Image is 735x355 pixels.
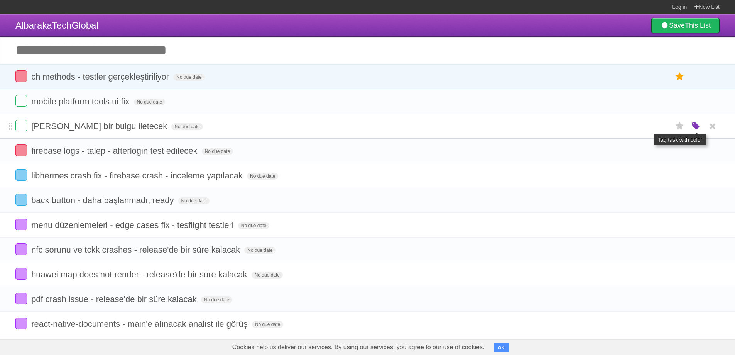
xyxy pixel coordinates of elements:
[15,120,27,131] label: Done
[31,121,169,131] span: [PERSON_NAME] bir bulgu iletecek
[15,95,27,107] label: Done
[31,294,199,304] span: pdf crash issue - release'de bir süre kalacak
[31,220,236,230] span: menu düzenlemeleri - edge cases fix - tesflight testleri
[15,194,27,206] label: Done
[685,22,711,29] b: This List
[247,173,278,180] span: No due date
[31,97,131,106] span: mobile platform tools ui fix
[252,321,283,328] span: No due date
[672,120,687,132] label: Star task
[494,343,509,352] button: OK
[134,99,165,105] span: No due date
[15,169,27,181] label: Done
[171,123,203,130] span: No due date
[178,197,210,204] span: No due date
[31,195,176,205] span: back button - daha başlanmadı, ready
[15,219,27,230] label: Done
[15,268,27,280] label: Done
[31,72,171,82] span: ch methods - testler gerçekleştiriliyor
[31,171,245,180] span: libhermes crash fix - firebase crash - inceleme yapılacak
[31,270,249,279] span: huawei map does not render - release'de bir süre kalacak
[238,222,269,229] span: No due date
[15,20,98,31] span: AlbarakaTechGlobal
[201,296,232,303] span: No due date
[15,293,27,304] label: Done
[244,247,275,254] span: No due date
[15,70,27,82] label: Done
[15,318,27,329] label: Done
[31,146,199,156] span: firebase logs - talep - afterlogin test edilecek
[15,144,27,156] label: Done
[173,74,204,81] span: No due date
[15,243,27,255] label: Done
[252,272,283,279] span: No due date
[31,319,250,329] span: react-native-documents - main'e alınacak analist ile görüş
[651,18,720,33] a: SaveThis List
[225,340,492,355] span: Cookies help us deliver our services. By using our services, you agree to our use of cookies.
[31,245,242,255] span: nfc sorunu ve tckk crashes - release'de bir süre kalacak
[202,148,233,155] span: No due date
[672,70,687,83] label: Star task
